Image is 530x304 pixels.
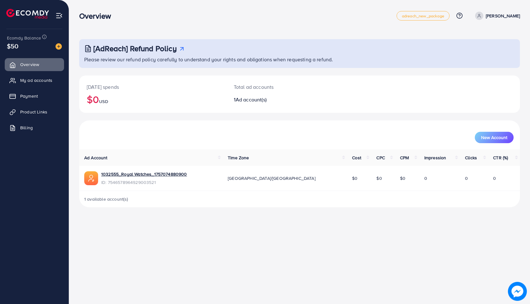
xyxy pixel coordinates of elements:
[101,179,187,185] span: ID: 7546578964929003521
[228,155,249,161] span: Time Zone
[84,56,516,63] p: Please review our refund policy carefully to understand your rights and obligations when requesti...
[402,14,444,18] span: adreach_new_package
[228,175,315,181] span: [GEOGRAPHIC_DATA]/[GEOGRAPHIC_DATA]
[20,109,47,115] span: Product Links
[101,171,187,177] a: 1032555_Royal Watches_1757074880900
[5,121,64,134] a: Billing
[99,98,108,105] span: USD
[7,41,18,51] span: $50
[5,74,64,87] a: My ad accounts
[465,175,468,181] span: 0
[84,196,128,202] span: 1 available account(s)
[424,175,427,181] span: 0
[5,90,64,102] a: Payment
[465,155,477,161] span: Clicks
[473,12,520,20] a: [PERSON_NAME]
[424,155,446,161] span: Impression
[79,11,116,21] h3: Overview
[56,12,63,19] img: menu
[397,11,450,21] a: adreach_new_package
[84,155,108,161] span: Ad Account
[234,83,329,91] p: Total ad accounts
[400,175,405,181] span: $0
[400,155,409,161] span: CPM
[475,132,514,143] button: New Account
[6,9,49,19] img: logo
[84,171,98,185] img: ic-ads-acc.e4c84228.svg
[20,93,38,99] span: Payment
[93,44,177,53] h3: [AdReach] Refund Policy
[493,155,508,161] span: CTR (%)
[352,175,357,181] span: $0
[5,106,64,118] a: Product Links
[87,83,219,91] p: [DATE] spends
[376,175,382,181] span: $0
[20,125,33,131] span: Billing
[481,135,507,140] span: New Account
[508,282,527,301] img: image
[87,93,219,105] h2: $0
[493,175,496,181] span: 0
[486,12,520,20] p: [PERSON_NAME]
[5,58,64,71] a: Overview
[7,35,41,41] span: Ecomdy Balance
[56,43,62,50] img: image
[236,96,267,103] span: Ad account(s)
[234,97,329,103] h2: 1
[20,61,39,68] span: Overview
[20,77,52,83] span: My ad accounts
[352,155,361,161] span: Cost
[376,155,385,161] span: CPC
